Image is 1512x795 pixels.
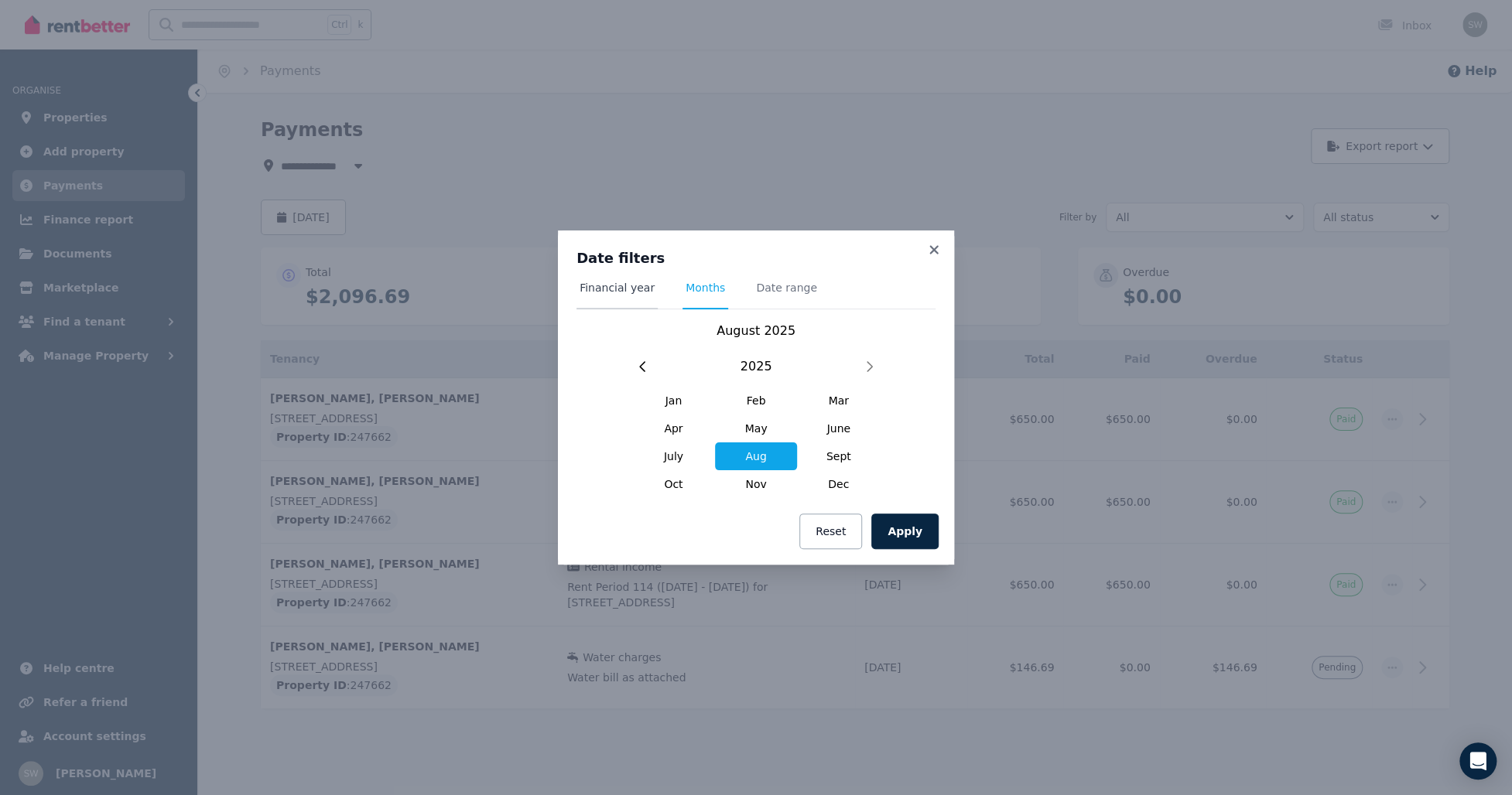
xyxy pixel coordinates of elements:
h3: Date filters [576,249,936,268]
span: Financial year [580,280,655,295]
span: Jan [632,387,715,415]
span: Dec [797,470,880,498]
span: Date range [756,280,817,295]
button: Apply [871,514,939,549]
nav: Tabs [576,280,936,309]
span: Apr [632,415,715,442]
span: Nov [715,470,798,498]
span: May [715,415,798,442]
span: Months [686,280,725,295]
span: August 2025 [717,323,795,338]
span: Mar [797,387,880,415]
span: Aug [715,442,798,470]
span: Feb [715,387,798,415]
button: Reset [799,514,862,549]
span: July [632,442,715,470]
span: 2025 [741,357,772,376]
span: Sept [797,442,880,470]
span: Oct [632,470,715,498]
span: June [797,415,880,442]
div: Open Intercom Messenger [1459,742,1497,780]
